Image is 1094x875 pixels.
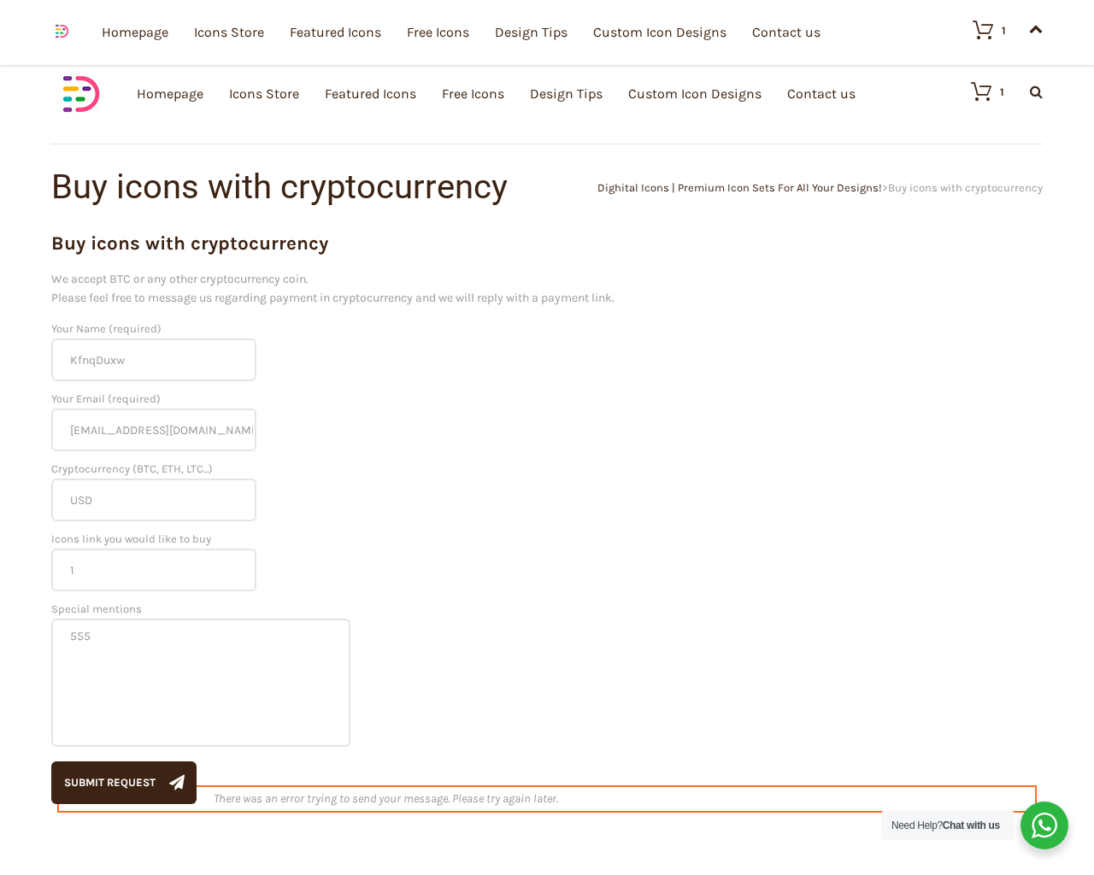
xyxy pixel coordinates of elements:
[51,234,1043,253] h2: Buy icons with cryptocurrency
[51,320,1043,813] form: Contact form
[51,392,256,437] label: Your Email (required)
[597,181,882,194] a: Dighital Icons | Premium Icon Sets For All Your Designs!
[51,761,197,804] button: Submit request
[64,761,156,804] div: Submit request
[1000,86,1004,97] div: 1
[51,619,350,747] textarea: Special mentions
[57,785,1037,813] div: There was an error trying to send your message. Please try again later.
[51,338,256,381] input: Your Name (required)
[547,182,1043,193] div: >
[51,322,256,367] label: Your Name (required)
[51,462,256,507] label: Cryptocurrency (BTC, ETH, LTC...)
[1002,25,1006,36] div: 1
[51,408,256,451] input: Your Email (required)
[956,20,1006,40] a: 1
[891,819,1000,831] span: Need Help?
[51,532,256,577] label: Icons link you would like to buy
[51,479,256,521] input: Cryptocurrency (BTC, ETH, LTC...)
[51,549,256,591] input: Icons link you would like to buy
[51,170,547,204] h1: Buy icons with cryptocurrency
[888,181,1043,194] span: Buy icons with cryptocurrency
[954,81,1004,102] a: 1
[51,270,1043,308] p: We accept BTC or any other cryptocurrency coin. Please feel free to message us regarding payment ...
[943,819,1000,831] strong: Chat with us
[51,602,350,758] label: Special mentions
